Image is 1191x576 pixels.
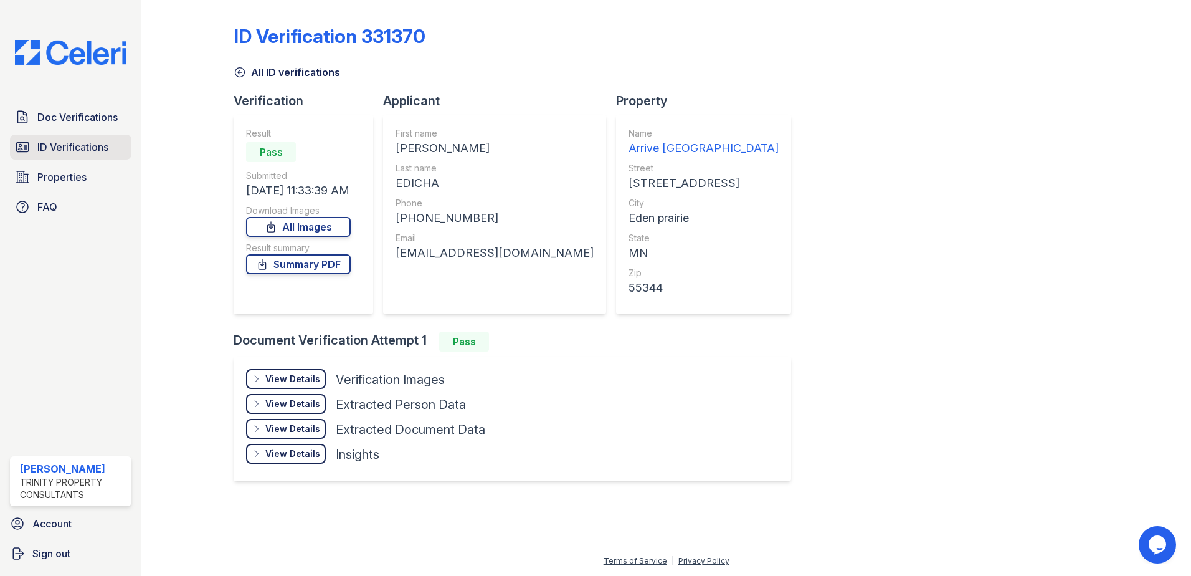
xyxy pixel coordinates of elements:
div: Verification Images [336,371,445,388]
div: Pass [439,332,489,352]
span: Sign out [32,546,70,561]
span: Properties [37,170,87,185]
div: ID Verification 331370 [234,25,425,47]
div: View Details [265,373,320,385]
a: Summary PDF [246,254,351,274]
a: Name Arrive [GEOGRAPHIC_DATA] [629,127,779,157]
div: [STREET_ADDRESS] [629,175,779,192]
a: All Images [246,217,351,237]
div: Result [246,127,351,140]
div: Download Images [246,204,351,217]
div: [EMAIL_ADDRESS][DOMAIN_NAME] [396,244,594,262]
div: [PERSON_NAME] [396,140,594,157]
span: Account [32,516,72,531]
a: Properties [10,165,131,190]
a: ID Verifications [10,135,131,160]
img: CE_Logo_Blue-a8612792a0a2168367f1c8372b55b34899dd931a85d93a1a3d3e32e68fde9ad4.png [5,40,136,65]
span: ID Verifications [37,140,108,155]
div: Result summary [246,242,351,254]
div: Email [396,232,594,244]
div: Zip [629,267,779,279]
a: Terms of Service [604,556,667,565]
div: MN [629,244,779,262]
a: Sign out [5,541,136,566]
div: Eden prairie [629,209,779,227]
div: Trinity Property Consultants [20,476,126,501]
div: View Details [265,423,320,435]
div: Street [629,162,779,175]
div: [DATE] 11:33:39 AM [246,182,351,199]
div: Arrive [GEOGRAPHIC_DATA] [629,140,779,157]
a: Account [5,511,136,536]
div: Extracted Person Data [336,396,466,413]
div: First name [396,127,594,140]
a: FAQ [10,194,131,219]
div: [PERSON_NAME] [20,461,126,476]
div: | [671,556,674,565]
div: View Details [265,398,320,410]
a: All ID verifications [234,65,340,80]
div: [PHONE_NUMBER] [396,209,594,227]
div: Submitted [246,170,351,182]
div: View Details [265,448,320,460]
div: State [629,232,779,244]
a: Privacy Policy [678,556,729,565]
span: Doc Verifications [37,110,118,125]
div: Pass [246,142,296,162]
div: 55344 [629,279,779,297]
div: Property [616,92,801,110]
a: Doc Verifications [10,105,131,130]
div: Last name [396,162,594,175]
div: Insights [336,446,379,463]
iframe: chat widget [1139,526,1179,564]
div: Phone [396,197,594,209]
div: Extracted Document Data [336,421,485,438]
span: FAQ [37,199,57,214]
div: Applicant [383,92,616,110]
div: Name [629,127,779,140]
div: Verification [234,92,383,110]
div: EDICHA [396,175,594,192]
div: City [629,197,779,209]
div: Document Verification Attempt 1 [234,332,801,352]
